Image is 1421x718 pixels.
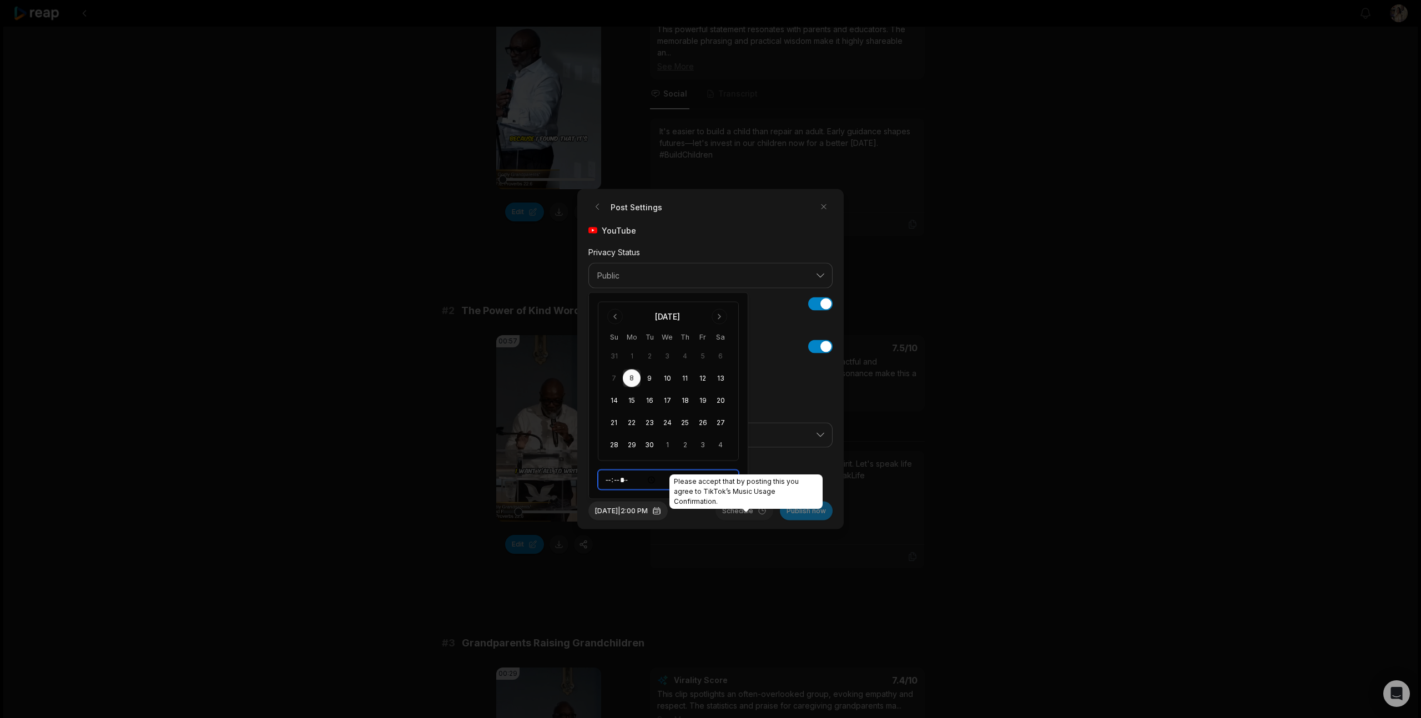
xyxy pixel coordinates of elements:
[623,414,641,432] button: 22
[658,370,676,387] button: 10
[676,414,694,432] button: 25
[694,414,712,432] button: 26
[712,331,729,343] th: Saturday
[658,392,676,409] button: 17
[641,436,658,454] button: 30
[588,247,640,257] label: Privacy Status
[641,392,658,409] button: 16
[605,436,623,454] button: 28
[607,309,623,325] button: Go to previous month
[658,414,676,432] button: 24
[712,414,729,432] button: 27
[694,370,712,387] button: 12
[694,392,712,409] button: 19
[641,414,658,432] button: 23
[712,436,729,454] button: 4
[658,331,676,343] th: Wednesday
[623,370,641,387] button: 8
[588,263,833,289] button: Public
[602,225,636,236] span: YouTube
[676,370,694,387] button: 11
[658,436,676,454] button: 1
[605,414,623,432] button: 21
[641,370,658,387] button: 9
[694,331,712,343] th: Friday
[623,436,641,454] button: 29
[712,309,727,325] button: Go to next month
[694,436,712,454] button: 3
[655,311,680,322] div: [DATE]
[641,331,658,343] th: Tuesday
[676,392,694,409] button: 18
[676,436,694,454] button: 2
[605,331,623,343] th: Sunday
[588,198,662,216] h2: Post Settings
[712,392,729,409] button: 20
[780,502,833,520] button: Publish now
[605,392,623,409] button: 14
[676,331,694,343] th: Thursday
[623,331,641,343] th: Monday
[715,502,773,520] button: Schedule
[712,370,729,387] button: 13
[597,271,808,281] span: Public
[623,392,641,409] button: 15
[588,502,668,520] button: [DATE]|2:00 PM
